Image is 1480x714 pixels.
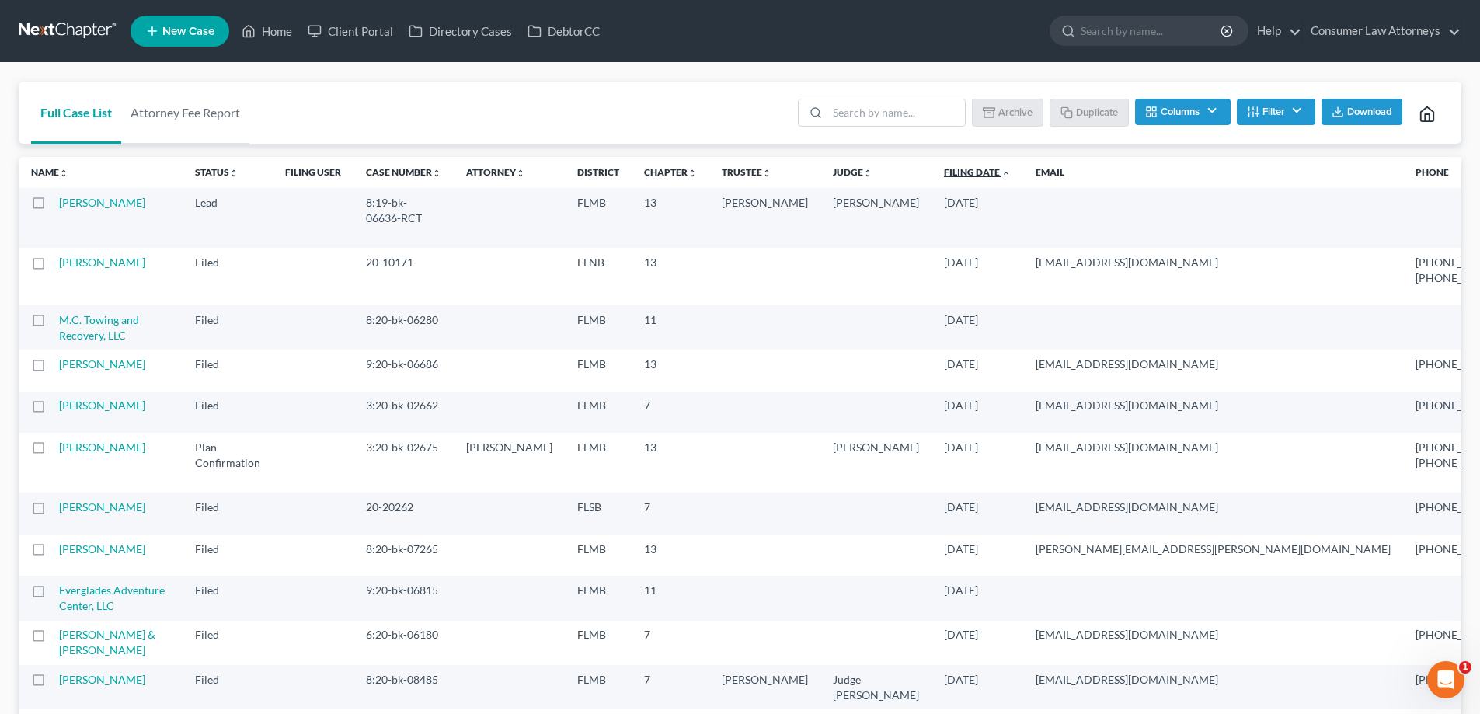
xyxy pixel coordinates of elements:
[59,583,165,612] a: Everglades Adventure Center, LLC
[632,576,709,620] td: 11
[565,493,632,534] td: FLSB
[1249,17,1301,45] a: Help
[1001,169,1011,178] i: expand_less
[632,350,709,391] td: 13
[565,392,632,433] td: FLMB
[1036,398,1391,413] pre: [EMAIL_ADDRESS][DOMAIN_NAME]
[1427,661,1464,698] iframe: Intercom live chat
[932,621,1023,665] td: [DATE]
[565,305,632,350] td: FLMB
[932,248,1023,305] td: [DATE]
[353,493,454,534] td: 20-20262
[1023,157,1403,188] th: Email
[183,621,273,665] td: Filed
[31,82,121,144] a: Full Case List
[466,166,525,178] a: Attorneyunfold_more
[273,157,353,188] th: Filing User
[432,169,441,178] i: unfold_more
[565,350,632,391] td: FLMB
[820,433,932,493] td: [PERSON_NAME]
[932,433,1023,493] td: [DATE]
[632,493,709,534] td: 7
[183,188,273,248] td: Lead
[632,392,709,433] td: 7
[565,248,632,305] td: FLNB
[632,433,709,493] td: 13
[1036,542,1391,557] pre: [PERSON_NAME][EMAIL_ADDRESS][PERSON_NAME][DOMAIN_NAME]
[353,350,454,391] td: 9:20-bk-06686
[59,196,145,209] a: [PERSON_NAME]
[59,256,145,269] a: [PERSON_NAME]
[183,305,273,350] td: Filed
[59,169,68,178] i: unfold_more
[632,535,709,576] td: 13
[863,169,872,178] i: unfold_more
[565,157,632,188] th: District
[565,433,632,493] td: FLMB
[565,188,632,248] td: FLMB
[300,17,401,45] a: Client Portal
[353,621,454,665] td: 6:20-bk-06180
[59,673,145,686] a: [PERSON_NAME]
[183,433,273,493] td: Plan Confirmation
[1036,672,1391,688] pre: [EMAIL_ADDRESS][DOMAIN_NAME]
[709,665,820,709] td: [PERSON_NAME]
[183,392,273,433] td: Filed
[353,305,454,350] td: 8:20-bk-06280
[1322,99,1402,125] button: Download
[454,433,565,493] td: [PERSON_NAME]
[516,169,525,178] i: unfold_more
[59,441,145,454] a: [PERSON_NAME]
[632,305,709,350] td: 11
[827,99,965,126] input: Search by name...
[59,357,145,371] a: [PERSON_NAME]
[353,392,454,433] td: 3:20-bk-02662
[353,665,454,709] td: 8:20-bk-08485
[565,535,632,576] td: FLMB
[1036,357,1391,372] pre: [EMAIL_ADDRESS][DOMAIN_NAME]
[353,535,454,576] td: 8:20-bk-07265
[520,17,608,45] a: DebtorCC
[1347,106,1392,118] span: Download
[1459,661,1471,674] span: 1
[565,576,632,620] td: FLMB
[632,188,709,248] td: 13
[1036,500,1391,515] pre: [EMAIL_ADDRESS][DOMAIN_NAME]
[565,621,632,665] td: FLMB
[59,628,155,657] a: [PERSON_NAME] & [PERSON_NAME]
[833,166,872,178] a: Judgeunfold_more
[820,188,932,248] td: [PERSON_NAME]
[353,188,454,248] td: 8:19-bk-06636-RCT
[932,188,1023,248] td: [DATE]
[932,350,1023,391] td: [DATE]
[353,576,454,620] td: 9:20-bk-06815
[353,433,454,493] td: 3:20-bk-02675
[1135,99,1230,125] button: Columns
[944,166,1011,178] a: Filing Date expand_less
[932,305,1023,350] td: [DATE]
[183,350,273,391] td: Filed
[632,621,709,665] td: 7
[162,26,214,37] span: New Case
[59,500,145,514] a: [PERSON_NAME]
[932,665,1023,709] td: [DATE]
[632,248,709,305] td: 13
[195,166,239,178] a: Statusunfold_more
[59,399,145,412] a: [PERSON_NAME]
[820,665,932,709] td: Judge [PERSON_NAME]
[59,542,145,556] a: [PERSON_NAME]
[31,166,68,178] a: Nameunfold_more
[932,576,1023,620] td: [DATE]
[722,166,771,178] a: Trusteeunfold_more
[183,493,273,534] td: Filed
[565,665,632,709] td: FLMB
[183,576,273,620] td: Filed
[1036,627,1391,643] pre: [EMAIL_ADDRESS][DOMAIN_NAME]
[932,535,1023,576] td: [DATE]
[59,313,139,342] a: M.C. Towing and Recovery, LLC
[229,169,239,178] i: unfold_more
[932,392,1023,433] td: [DATE]
[1303,17,1461,45] a: Consumer Law Attorneys
[632,665,709,709] td: 7
[1036,440,1391,455] pre: [EMAIL_ADDRESS][DOMAIN_NAME]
